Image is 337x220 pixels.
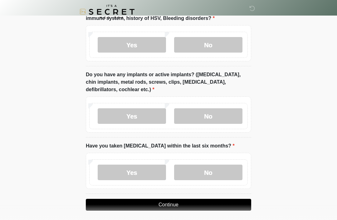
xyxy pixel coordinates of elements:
label: Do you have any implants or active implants? ([MEDICAL_DATA], chin implants, metal rods, screws, ... [86,71,251,93]
label: No [174,165,242,180]
label: Yes [98,165,166,180]
label: No [174,108,242,124]
label: Have you taken [MEDICAL_DATA] within the last six months? [86,142,235,150]
label: Yes [98,108,166,124]
button: Continue [86,199,251,211]
img: It's A Secret Med Spa Logo [80,5,134,19]
label: Yes [98,37,166,53]
label: No [174,37,242,53]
